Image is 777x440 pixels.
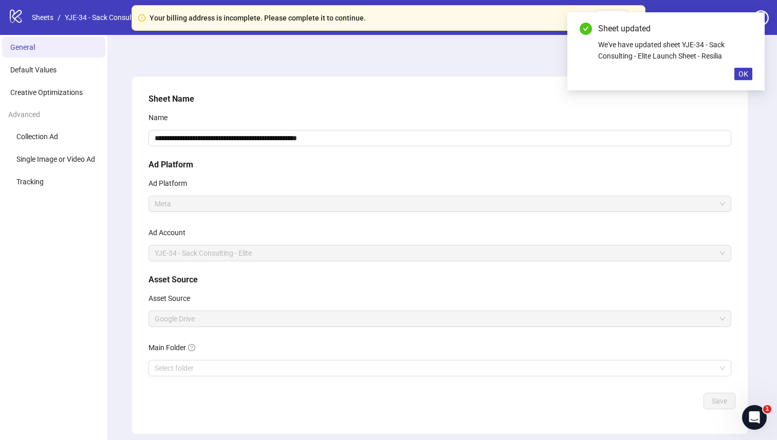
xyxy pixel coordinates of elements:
li: / [58,12,61,23]
span: Single Image or Video Ad [16,155,95,163]
span: Meta [155,196,725,212]
button: Save [704,393,735,409]
label: Ad Account [149,224,192,241]
span: 1 [763,405,771,413]
span: Collection Ad [16,132,58,141]
div: We've have updated sheet YJE-34 - Sack Consulting - Elite Launch Sheet - Resilia [598,39,752,62]
button: OK [734,68,752,80]
span: YJE-34 - Sack Consulting - Elite [155,245,725,261]
div: Your billing address is incomplete. Please complete it to continue. [150,12,366,24]
input: Name [149,130,731,146]
span: OK [738,70,748,78]
span: check-circle [580,23,592,35]
span: Creative Optimizations [10,88,83,97]
label: Name [149,109,174,126]
span: exclamation-circle [138,14,145,22]
span: question-circle [753,10,769,26]
label: Main Folder [149,339,202,356]
h5: Asset Source [149,274,731,286]
button: Open [595,10,628,26]
a: Sheets [30,12,55,23]
span: Tracking [16,178,44,186]
a: Close [741,23,752,34]
span: General [10,43,35,51]
label: Ad Platform [149,175,194,192]
iframe: Intercom live chat [742,405,767,430]
a: YJE-34 - Sack Consulting - Elite Launch Sheet - Resilia [63,12,235,23]
span: Default Values [10,66,57,74]
h5: Ad Platform [149,159,731,171]
h5: Sheet Name [149,93,731,105]
label: Asset Source [149,290,197,307]
span: question-circle [188,344,195,351]
div: Sheet updated [598,23,752,35]
span: Google Drive [155,311,725,327]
